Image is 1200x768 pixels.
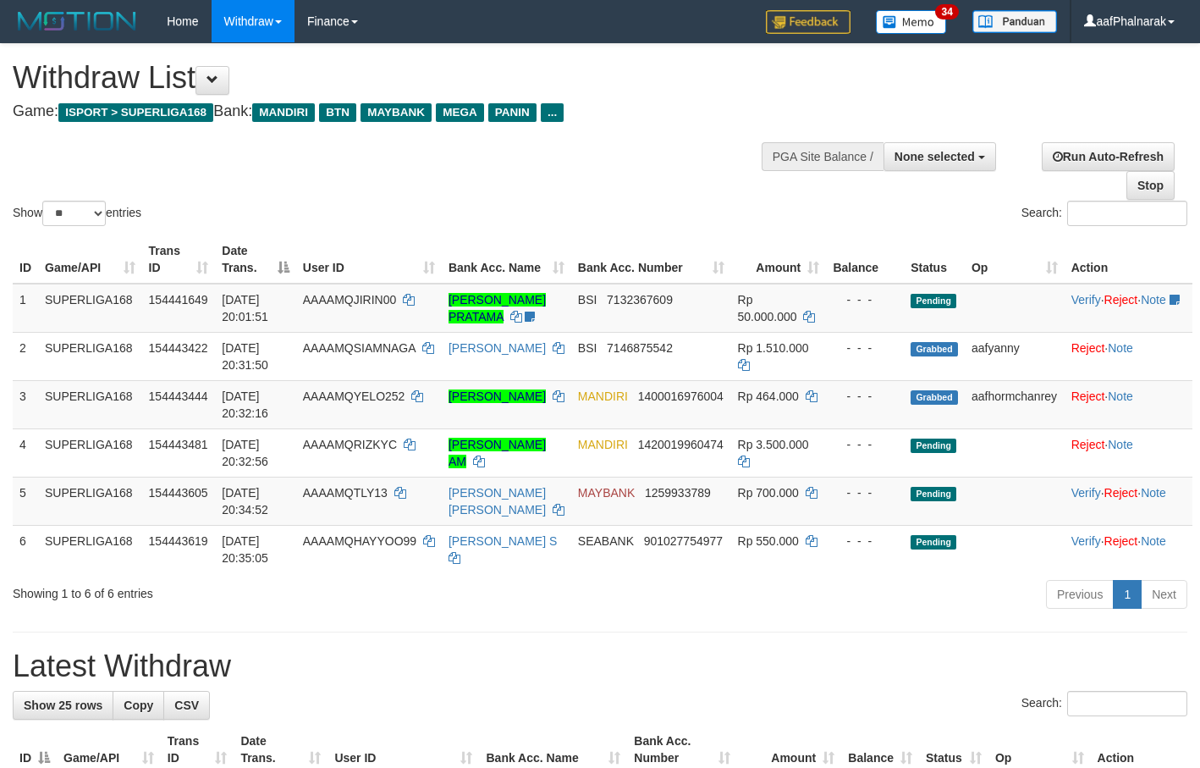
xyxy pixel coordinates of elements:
[303,438,397,451] span: AAAAMQRIZKYC
[738,438,809,451] span: Rp 3.500.000
[215,235,296,284] th: Date Trans.: activate to sort column descending
[833,388,897,405] div: - - -
[361,103,432,122] span: MAYBANK
[13,8,141,34] img: MOTION_logo.png
[911,487,956,501] span: Pending
[1071,534,1101,548] a: Verify
[449,341,546,355] a: [PERSON_NAME]
[1126,171,1175,200] a: Stop
[1065,525,1192,573] td: · ·
[911,390,958,405] span: Grabbed
[13,578,487,602] div: Showing 1 to 6 of 6 entries
[731,235,827,284] th: Amount: activate to sort column ascending
[13,61,783,95] h1: Withdraw List
[1065,235,1192,284] th: Action
[142,235,216,284] th: Trans ID: activate to sort column ascending
[578,534,634,548] span: SEABANK
[578,438,628,451] span: MANDIRI
[488,103,537,122] span: PANIN
[1141,293,1166,307] a: Note
[833,484,897,501] div: - - -
[738,390,799,403] span: Rp 464.000
[436,103,484,122] span: MEGA
[222,438,268,468] span: [DATE] 20:32:56
[296,235,442,284] th: User ID: activate to sort column ascending
[876,10,947,34] img: Button%20Memo.svg
[644,534,723,548] span: Copy 901027754977 to clipboard
[13,525,38,573] td: 6
[303,341,416,355] span: AAAAMQSIAMNAGA
[113,691,164,720] a: Copy
[607,341,673,355] span: Copy 7146875542 to clipboard
[578,486,635,500] span: MAYBANK
[883,142,996,171] button: None selected
[833,291,897,308] div: - - -
[578,293,597,307] span: BSI
[578,341,597,355] span: BSI
[904,235,965,284] th: Status
[58,103,213,122] span: ISPORT > SUPERLIGA168
[541,103,564,122] span: ...
[13,103,783,120] h4: Game: Bank:
[38,235,142,284] th: Game/API: activate to sort column ascending
[149,438,208,451] span: 154443481
[571,235,731,284] th: Bank Acc. Number: activate to sort column ascending
[833,436,897,453] div: - - -
[762,142,883,171] div: PGA Site Balance /
[1065,332,1192,380] td: ·
[13,284,38,333] td: 1
[1065,477,1192,525] td: · ·
[1065,428,1192,477] td: ·
[826,235,904,284] th: Balance
[38,380,142,428] td: SUPERLIGA168
[1104,486,1138,500] a: Reject
[449,390,546,403] a: [PERSON_NAME]
[638,438,724,451] span: Copy 1420019960474 to clipboard
[1046,580,1114,609] a: Previous
[1141,486,1166,500] a: Note
[1071,438,1105,451] a: Reject
[1108,438,1133,451] a: Note
[252,103,315,122] span: MANDIRI
[911,342,958,356] span: Grabbed
[163,691,210,720] a: CSV
[638,390,724,403] span: Copy 1400016976004 to clipboard
[13,477,38,525] td: 5
[965,380,1065,428] td: aafhormchanrey
[149,534,208,548] span: 154443619
[303,534,416,548] span: AAAAMQHAYYOO99
[222,390,268,420] span: [DATE] 20:32:16
[1104,293,1138,307] a: Reject
[449,486,546,517] a: [PERSON_NAME] [PERSON_NAME]
[935,4,958,19] span: 34
[24,699,102,712] span: Show 25 rows
[13,380,38,428] td: 3
[1108,390,1133,403] a: Note
[38,525,142,573] td: SUPERLIGA168
[174,699,199,712] span: CSV
[1108,341,1133,355] a: Note
[319,103,356,122] span: BTN
[894,150,975,163] span: None selected
[911,439,956,453] span: Pending
[42,201,106,226] select: Showentries
[149,341,208,355] span: 154443422
[1104,534,1138,548] a: Reject
[1141,534,1166,548] a: Note
[303,390,405,403] span: AAAAMQYELO252
[13,235,38,284] th: ID
[1141,580,1187,609] a: Next
[38,332,142,380] td: SUPERLIGA168
[1065,380,1192,428] td: ·
[449,534,557,548] a: [PERSON_NAME] S
[222,341,268,372] span: [DATE] 20:31:50
[303,486,388,500] span: AAAAMQTLY13
[442,235,571,284] th: Bank Acc. Name: activate to sort column ascending
[449,438,546,468] a: [PERSON_NAME] AM
[965,235,1065,284] th: Op: activate to sort column ascending
[222,486,268,517] span: [DATE] 20:34:52
[303,293,396,307] span: AAAAMQJIRIN00
[149,293,208,307] span: 154441649
[124,699,153,712] span: Copy
[738,486,799,500] span: Rp 700.000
